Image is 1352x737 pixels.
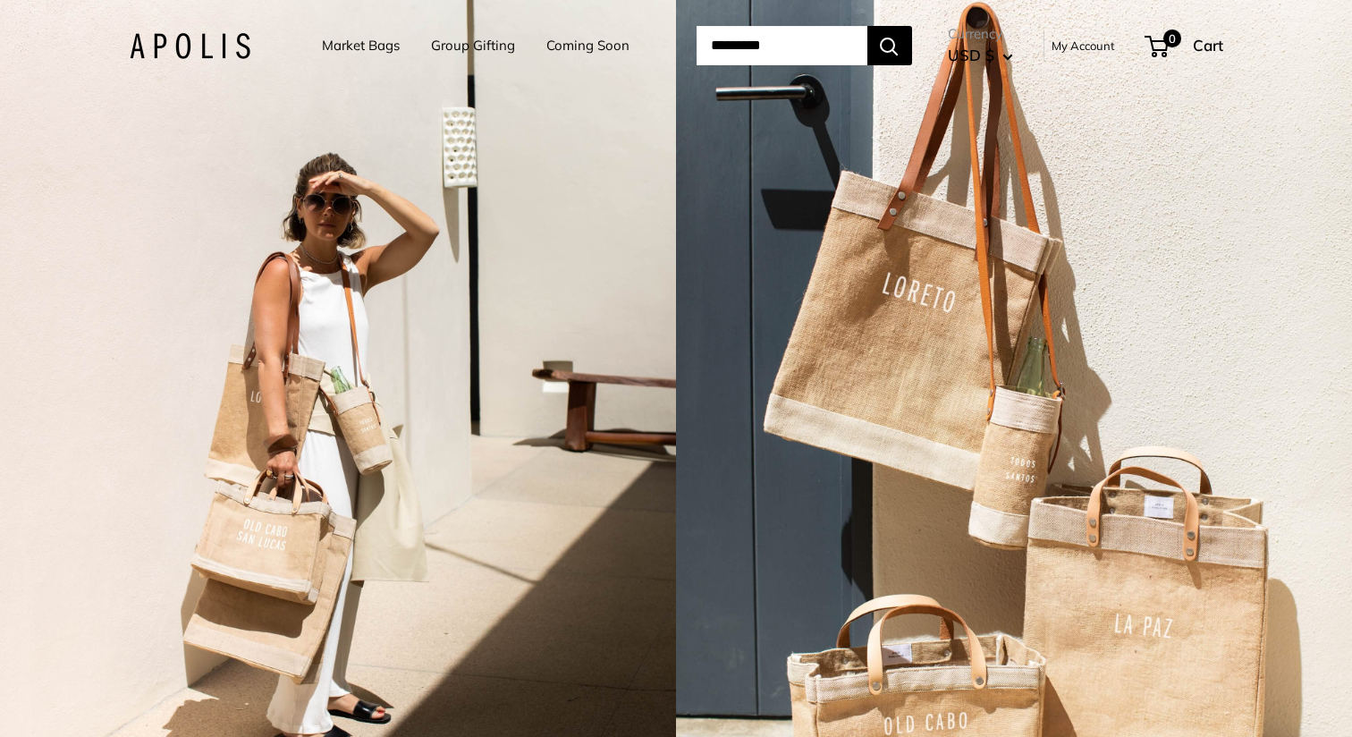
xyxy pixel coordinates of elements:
[431,33,515,58] a: Group Gifting
[948,46,994,64] span: USD $
[867,26,912,65] button: Search
[948,21,1013,47] span: Currency
[322,33,400,58] a: Market Bags
[1162,30,1180,47] span: 0
[1146,31,1223,60] a: 0 Cart
[697,26,867,65] input: Search...
[948,41,1013,70] button: USD $
[546,33,630,58] a: Coming Soon
[1193,36,1223,55] span: Cart
[130,33,250,59] img: Apolis
[1052,35,1115,56] a: My Account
